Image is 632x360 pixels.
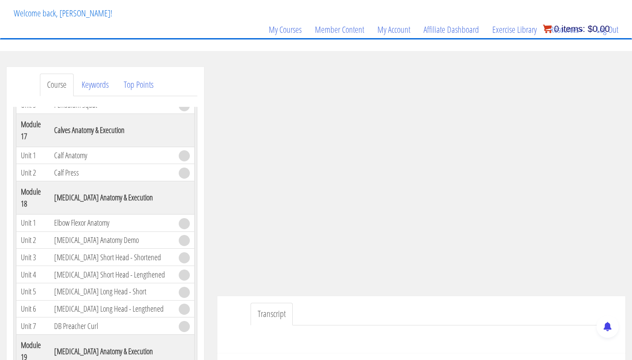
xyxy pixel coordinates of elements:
th: [MEDICAL_DATA] Anatomy & Execution [50,181,174,214]
a: Resources [543,8,590,51]
a: Transcript [251,303,293,325]
span: 0 [554,24,559,34]
td: Unit 4 [16,266,50,283]
td: [MEDICAL_DATA] Short Head - Shortened [50,249,174,266]
th: Module 18 [16,181,50,214]
td: [MEDICAL_DATA] Short Head - Lengthened [50,266,174,283]
bdi: 0.00 [588,24,610,34]
img: icon11.png [543,24,552,33]
td: Unit 2 [16,164,50,181]
td: [MEDICAL_DATA] Long Head - Lengthened [50,300,174,317]
a: My Account [371,8,417,51]
td: [MEDICAL_DATA] Long Head - Short [50,283,174,300]
a: Top Points [117,74,161,96]
a: Keywords [75,74,116,96]
td: Unit 1 [16,214,50,231]
td: [MEDICAL_DATA] Anatomy Demo [50,231,174,249]
a: Affiliate Dashboard [417,8,486,51]
a: 0 items: $0.00 [543,24,610,34]
a: Course [40,74,74,96]
th: Calves Anatomy & Execution [50,113,174,147]
td: Elbow Flexor Anatomy [50,214,174,231]
td: Unit 1 [16,147,50,164]
td: Unit 3 [16,249,50,266]
td: Unit 2 [16,231,50,249]
a: Exercise Library [486,8,543,51]
a: Log Out [590,8,625,51]
span: items: [561,24,585,34]
a: Member Content [308,8,371,51]
td: Calf Press [50,164,174,181]
span: $ [588,24,593,34]
td: Calf Anatomy [50,147,174,164]
td: Unit 7 [16,317,50,335]
a: My Courses [262,8,308,51]
td: DB Preacher Curl [50,317,174,335]
th: Module 17 [16,113,50,147]
td: Unit 5 [16,283,50,300]
td: Unit 6 [16,300,50,317]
